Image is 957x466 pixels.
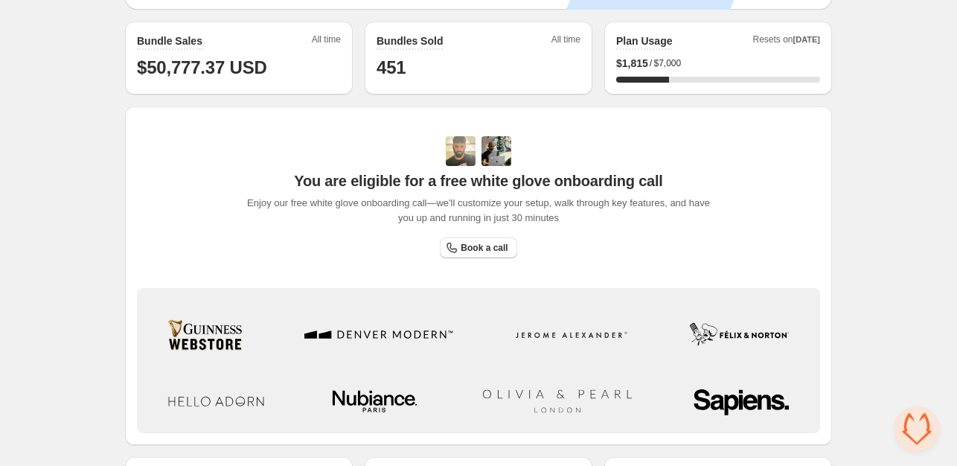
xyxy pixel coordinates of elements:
[312,33,341,50] span: All time
[616,33,672,48] h2: Plan Usage
[377,33,443,48] h2: Bundles Sold
[894,406,939,451] div: Open chat
[440,237,516,258] a: Book a call
[240,196,718,226] span: Enjoy our free white glove onboarding call—we'll customize your setup, walk through key features,...
[446,136,476,166] img: Adi
[551,33,580,50] span: All time
[377,56,580,80] h1: 451
[753,33,821,50] span: Resets on
[653,57,681,69] span: $7,000
[461,242,508,254] span: Book a call
[137,56,341,80] h1: $50,777.37 USD
[481,136,511,166] img: Prakhar
[616,56,648,71] span: $ 1,815
[137,33,202,48] h2: Bundle Sales
[793,35,820,44] span: [DATE]
[294,172,662,190] span: You are eligible for a free white glove onboarding call
[616,56,820,71] div: /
